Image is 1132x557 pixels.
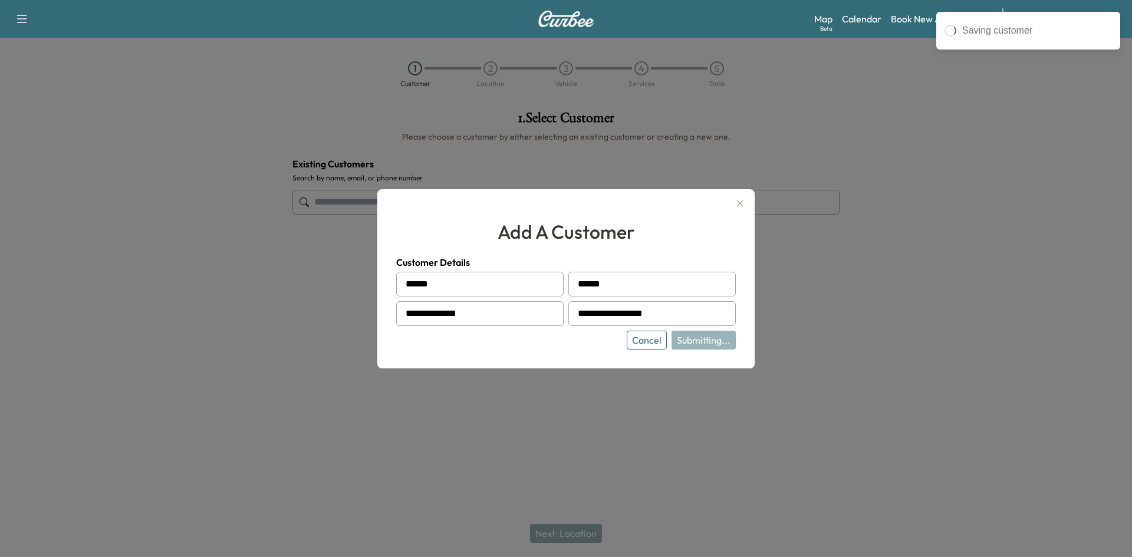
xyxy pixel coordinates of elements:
[627,331,667,350] button: Cancel
[396,217,736,246] h2: add a customer
[962,24,1112,38] div: Saving customer
[842,12,881,26] a: Calendar
[814,12,832,26] a: MapBeta
[396,255,736,269] h4: Customer Details
[891,12,990,26] a: Book New Appointment
[820,24,832,33] div: Beta
[538,11,594,27] img: Curbee Logo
